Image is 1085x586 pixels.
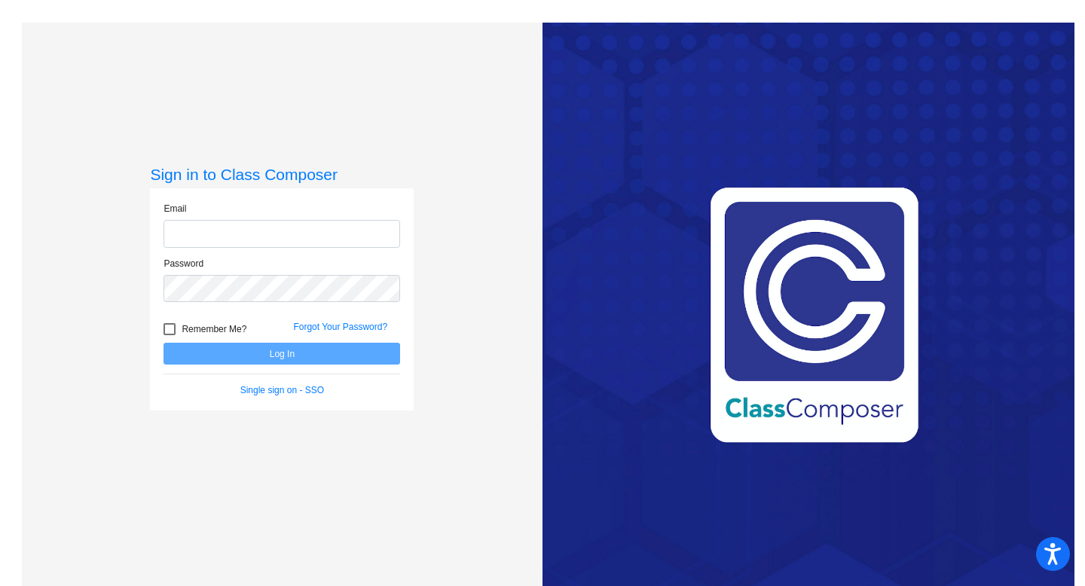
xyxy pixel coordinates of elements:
span: Remember Me? [182,320,246,338]
label: Password [164,257,203,270]
a: Single sign on - SSO [240,385,324,395]
button: Log In [164,343,400,365]
h3: Sign in to Class Composer [150,165,414,184]
label: Email [164,202,186,215]
a: Forgot Your Password? [293,322,387,332]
